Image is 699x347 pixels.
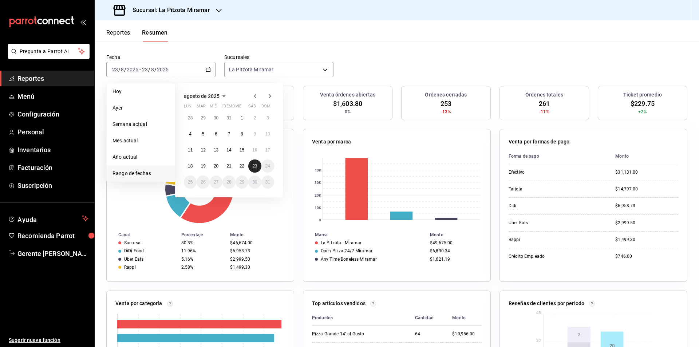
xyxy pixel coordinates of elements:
p: Top artículos vendidos [312,300,366,307]
span: / [124,67,126,72]
button: 4 de agosto de 2025 [184,127,197,141]
button: 25 de agosto de 2025 [184,176,197,189]
abbr: 29 de agosto de 2025 [240,180,244,185]
text: 10K [315,206,321,210]
span: -11% [539,109,549,115]
div: Any Time Boneless Miramar [321,257,377,262]
th: Canal [107,231,178,239]
input: -- [142,67,148,72]
div: 2.58% [181,265,224,270]
abbr: viernes [236,104,241,111]
text: 40K [315,168,321,172]
button: 27 de agosto de 2025 [210,176,222,189]
abbr: 6 de agosto de 2025 [215,131,217,137]
h3: Venta órdenes abiertas [320,91,375,99]
h3: Órdenes cerradas [425,91,467,99]
abbr: sábado [248,104,256,111]
abbr: 14 de agosto de 2025 [226,147,231,153]
button: 2 de agosto de 2025 [248,111,261,125]
a: Pregunta a Parrot AI [5,53,90,60]
label: Sucursales [224,55,333,60]
abbr: 5 de agosto de 2025 [202,131,205,137]
span: Menú [17,91,88,101]
span: Reportes [17,74,88,83]
abbr: domingo [261,104,270,111]
button: 30 de julio de 2025 [210,111,222,125]
div: $6,953.73 [230,248,282,253]
text: 20K [315,193,321,197]
abbr: 16 de agosto de 2025 [252,147,257,153]
abbr: 11 de agosto de 2025 [188,147,193,153]
button: 9 de agosto de 2025 [248,127,261,141]
th: Porcentaje [178,231,227,239]
p: Venta por marca [312,138,351,146]
th: Forma de pago [509,149,609,164]
div: Tarjeta [509,186,581,192]
h3: Ticket promedio [623,91,662,99]
abbr: 1 de agosto de 2025 [241,115,243,121]
div: Open Pizza 24/7 Miramar [321,248,372,253]
span: 0% [345,109,351,115]
span: -13% [441,109,451,115]
button: 6 de agosto de 2025 [210,127,222,141]
div: $746.00 [615,253,678,260]
div: 11.96% [181,248,224,253]
p: Reseñas de clientes por periodo [509,300,584,307]
button: 12 de agosto de 2025 [197,143,209,157]
div: Sucursal [124,240,142,245]
span: Año actual [112,153,169,161]
button: 29 de agosto de 2025 [236,176,248,189]
div: $14,797.00 [615,186,678,192]
th: Productos [312,310,409,326]
div: Rappi [509,237,581,243]
span: $229.75 [631,99,655,109]
button: 8 de agosto de 2025 [236,127,248,141]
abbr: 13 de agosto de 2025 [214,147,218,153]
abbr: 19 de agosto de 2025 [201,163,205,169]
div: Pizza Grande 14'' al Gusto [312,331,385,337]
span: Recomienda Parrot [17,231,88,241]
button: 15 de agosto de 2025 [236,143,248,157]
div: navigation tabs [106,29,168,42]
button: 16 de agosto de 2025 [248,143,261,157]
abbr: 7 de agosto de 2025 [228,131,230,137]
div: Crédito Empleado [509,253,581,260]
span: Ayer [112,104,169,112]
span: - [139,67,141,72]
button: 13 de agosto de 2025 [210,143,222,157]
div: Efectivo [509,169,581,176]
div: 64 [415,331,441,337]
button: 29 de julio de 2025 [197,111,209,125]
button: 17 de agosto de 2025 [261,143,274,157]
th: Monto [609,149,678,164]
span: Semana actual [112,121,169,128]
abbr: 29 de julio de 2025 [201,115,205,121]
input: -- [112,67,118,72]
button: 14 de agosto de 2025 [222,143,235,157]
p: Venta por categoría [115,300,162,307]
button: 28 de agosto de 2025 [222,176,235,189]
span: Inventarios [17,145,88,155]
abbr: 9 de agosto de 2025 [253,131,256,137]
button: 23 de agosto de 2025 [248,159,261,173]
button: 19 de agosto de 2025 [197,159,209,173]
abbr: 31 de julio de 2025 [226,115,231,121]
abbr: 28 de julio de 2025 [188,115,193,121]
button: Resumen [142,29,168,42]
span: +2% [638,109,647,115]
abbr: 18 de agosto de 2025 [188,163,193,169]
div: $1,499.30 [230,265,282,270]
text: 0 [319,218,321,222]
h3: Órdenes totales [525,91,563,99]
div: $31,131.00 [615,169,678,176]
th: Marca [303,231,427,239]
div: $1,621.19 [430,257,479,262]
abbr: miércoles [210,104,217,111]
button: open_drawer_menu [80,19,86,25]
span: 261 [539,99,550,109]
th: Monto [427,231,490,239]
div: $6,953.73 [615,203,678,209]
div: Uber Eats [509,220,581,226]
div: La Pitzota - Miramar [321,240,362,245]
div: $46,674.00 [230,240,282,245]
